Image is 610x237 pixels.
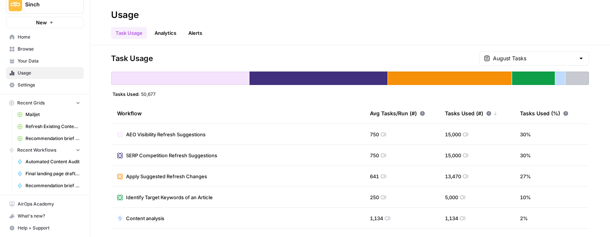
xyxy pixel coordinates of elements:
[520,173,531,180] span: 27 %
[520,152,531,159] span: 30 %
[520,131,531,138] span: 30 %
[493,55,575,62] input: August Tasks
[117,103,358,124] div: Workflow
[18,201,80,207] span: AirOps Academy
[111,9,139,21] div: Usage
[126,131,206,138] span: AEO Visibility Refresh Suggestions
[370,103,425,124] div: Avg Tasks/Run (#)
[14,121,84,133] a: Refresh Existing Content (1)
[113,91,140,97] span: Tasks Used:
[117,215,164,222] a: Content analysis
[26,135,80,142] span: Recommendation brief tracker
[370,131,379,138] span: 750
[445,131,461,138] span: 15,000
[14,180,84,192] a: Recommendation brief (input)
[6,210,84,222] button: What's new?
[184,27,207,39] a: Alerts
[370,152,379,159] span: 750
[520,194,531,201] span: 10 %
[445,173,461,180] span: 13,470
[17,147,56,154] span: Recent Workflows
[18,46,80,52] span: Browse
[25,1,71,8] span: Sinch
[520,103,568,124] div: Tasks Used (%)
[18,34,80,40] span: Home
[6,210,83,222] div: What's new?
[26,170,80,177] span: Final landing page drafter for Project 428 ([PERSON_NAME])
[14,156,84,168] a: Automated Content Audit
[111,53,153,64] span: Task Usage
[18,82,80,88] span: Settings
[6,145,84,156] button: Recent Workflows
[18,225,80,231] span: Help + Support
[26,158,80,165] span: Automated Content Audit
[14,133,84,145] a: Recommendation brief tracker
[36,19,47,26] span: New
[6,17,84,28] button: New
[14,109,84,121] a: Mailjet
[520,215,528,222] span: 2 %
[445,194,458,201] span: 5,000
[370,194,379,201] span: 250
[126,215,164,222] span: Content analysis
[26,111,80,118] span: Mailjet
[14,168,84,180] a: Final landing page drafter for Project 428 ([PERSON_NAME])
[445,103,497,124] div: Tasks Used (#)
[6,198,84,210] a: AirOps Academy
[18,70,80,76] span: Usage
[6,222,84,234] button: Help + Support
[150,27,181,39] a: Analytics
[6,43,84,55] a: Browse
[6,79,84,91] a: Settings
[370,215,383,222] span: 1,134
[6,67,84,79] a: Usage
[6,55,84,67] a: Your Data
[111,27,147,39] a: Task Usage
[445,152,461,159] span: 15,000
[141,91,156,97] span: 50,677
[126,152,217,159] span: SERP Competition Refresh Suggestions
[26,123,80,130] span: Refresh Existing Content (1)
[445,215,458,222] span: 1,134
[18,58,80,64] span: Your Data
[370,173,379,180] span: 641
[6,31,84,43] a: Home
[126,194,213,201] span: Identify Target Keywords of an Article
[17,100,45,106] span: Recent Grids
[6,97,84,109] button: Recent Grids
[126,173,207,180] span: Apply Suggested Refresh Changes
[26,182,80,189] span: Recommendation brief (input)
